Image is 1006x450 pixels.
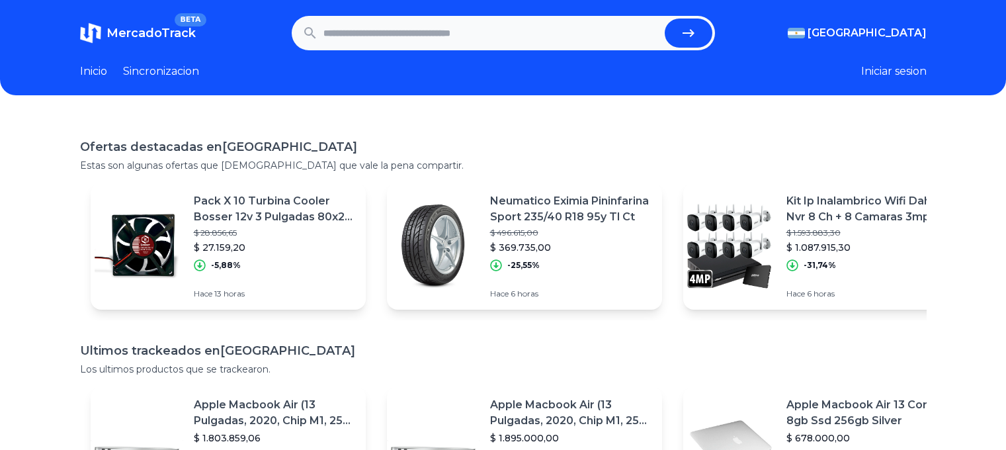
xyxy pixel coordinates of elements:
p: $ 1.593.883,30 [786,228,948,238]
p: Los ultimos productos que se trackearon. [80,363,927,376]
p: Kit Ip Inalambrico Wifi Dahua Nvr 8 Ch + 8 Camaras 3mp + 1tb [786,193,948,225]
p: $ 1.803.859,06 [194,431,355,445]
button: [GEOGRAPHIC_DATA] [788,25,927,41]
button: Iniciar sesion [861,64,927,79]
span: BETA [175,13,206,26]
p: Apple Macbook Air (13 Pulgadas, 2020, Chip M1, 256 Gb De Ssd, 8 Gb De Ram) - Plata [194,397,355,429]
h1: Ofertas destacadas en [GEOGRAPHIC_DATA] [80,138,927,156]
a: MercadoTrackBETA [80,22,196,44]
p: -31,74% [804,260,836,271]
p: Hace 13 horas [194,289,355,299]
p: Hace 6 horas [786,289,948,299]
a: Inicio [80,64,107,79]
p: Estas son algunas ofertas que [DEMOGRAPHIC_DATA] que vale la pena compartir. [80,159,927,172]
p: $ 27.159,20 [194,241,355,254]
img: Featured image [387,200,480,292]
p: $ 28.856,65 [194,228,355,238]
p: Hace 6 horas [490,289,651,299]
h1: Ultimos trackeados en [GEOGRAPHIC_DATA] [80,341,927,360]
img: Featured image [683,200,776,292]
p: Neumatico Eximia Pininfarina Sport 235/40 R18 95y Tl Ct [490,193,651,225]
a: Sincronizacion [123,64,199,79]
a: Featured imageNeumatico Eximia Pininfarina Sport 235/40 R18 95y Tl Ct$ 496.615,00$ 369.735,00-25,... [387,183,662,310]
a: Featured imagePack X 10 Turbina Cooler Bosser 12v 3 Pulgadas 80x25 Mm Buje$ 28.856,65$ 27.159,20-... [91,183,366,310]
img: Argentina [788,28,805,38]
p: $ 496.615,00 [490,228,651,238]
p: -25,55% [507,260,540,271]
img: MercadoTrack [80,22,101,44]
p: Apple Macbook Air (13 Pulgadas, 2020, Chip M1, 256 Gb De Ssd, 8 Gb De Ram) - Plata [490,397,651,429]
p: $ 369.735,00 [490,241,651,254]
p: $ 1.087.915,30 [786,241,948,254]
span: MercadoTrack [106,26,196,40]
p: Apple Macbook Air 13 Core I5 8gb Ssd 256gb Silver [786,397,948,429]
span: [GEOGRAPHIC_DATA] [808,25,927,41]
a: Featured imageKit Ip Inalambrico Wifi Dahua Nvr 8 Ch + 8 Camaras 3mp + 1tb$ 1.593.883,30$ 1.087.9... [683,183,958,310]
p: Pack X 10 Turbina Cooler Bosser 12v 3 Pulgadas 80x25 Mm Buje [194,193,355,225]
p: $ 678.000,00 [786,431,948,445]
img: Featured image [91,200,183,292]
p: -5,88% [211,260,241,271]
p: $ 1.895.000,00 [490,431,651,445]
